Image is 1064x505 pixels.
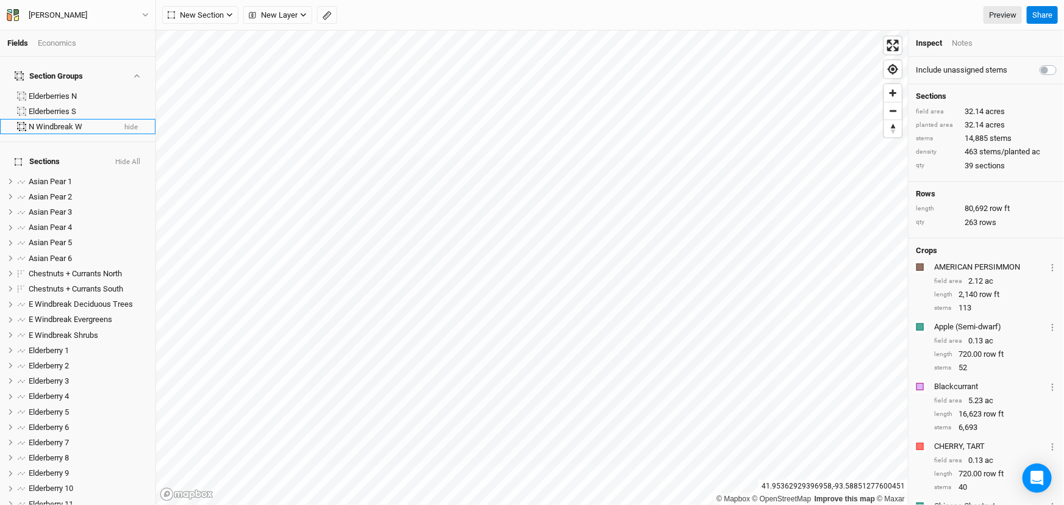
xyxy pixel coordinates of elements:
button: Hide All [115,158,141,167]
button: Reset bearing to north [884,120,902,137]
div: field area [916,107,959,116]
div: 463 [916,146,1057,157]
div: Chestnuts + Currants South [29,284,148,294]
div: E Windbreak Shrubs [29,331,148,340]
span: row ft [984,409,1004,420]
div: Asian Pear 5 [29,238,148,248]
div: E Windbreak Deciduous Trees [29,299,148,309]
button: New Section [162,6,238,24]
label: Include unassigned stems [916,65,1007,76]
button: New Layer [243,6,312,24]
span: ac [985,395,993,406]
div: Elderberry 5 [29,407,148,417]
div: Notes [952,38,973,49]
span: Asian Pear 1 [29,177,72,186]
span: Asian Pear 4 [29,223,72,232]
div: length [916,204,959,213]
div: field area [934,277,962,286]
div: 6,693 [934,422,1057,433]
button: Crop Usage [1049,260,1057,274]
div: Reuben Peterson [29,9,87,21]
div: AMERICAN PERSIMMON [934,262,1046,273]
span: New Layer [249,9,298,21]
a: Mapbox [716,495,750,503]
div: Elderberry 7 [29,438,148,448]
div: Apple (Semi-dwarf) [934,321,1046,332]
div: Elderberries N [29,91,148,101]
span: E Windbreak Shrubs [29,331,98,340]
div: stems [916,134,959,143]
a: Fields [7,38,28,48]
div: field area [934,337,962,346]
div: 5.23 [934,395,1057,406]
button: hide [124,123,138,132]
div: qty [916,218,959,227]
div: stems [934,304,952,313]
div: length [934,410,952,419]
span: New Section [168,9,224,21]
button: Zoom out [884,102,902,120]
span: Elderberry 10 [29,484,73,493]
span: Asian Pear 2 [29,192,72,201]
span: row ft [984,349,1004,360]
div: Inspect [916,38,942,49]
button: Share [1027,6,1058,24]
span: Elderberry 6 [29,423,69,432]
div: 40 [934,482,1057,493]
span: acres [985,120,1005,131]
div: Economics [38,38,76,49]
div: Asian Pear 6 [29,254,148,263]
button: Enter fullscreen [884,37,902,54]
button: Zoom in [884,84,902,102]
div: 2,140 [934,289,1057,300]
span: Elderberry 2 [29,361,69,370]
div: Chestnuts + Currants North [29,269,148,279]
div: Elderberry 8 [29,453,148,463]
div: Elderberry 10 [29,484,148,493]
div: stems [934,483,952,492]
span: Elderberry 4 [29,392,69,401]
span: Elderberry 3 [29,376,69,385]
span: row ft [984,468,1004,479]
div: Asian Pear 3 [29,207,148,217]
div: Elderberry 4 [29,392,148,401]
span: Asian Pear 5 [29,238,72,247]
div: field area [934,396,962,406]
span: Sections [15,157,60,167]
div: 32.14 [916,106,1057,117]
h4: Crops [916,246,937,256]
span: Chestnuts + Currants South [29,284,123,293]
button: Crop Usage [1049,379,1057,393]
span: Elderberry 9 [29,468,69,478]
a: Improve this map [815,495,875,503]
div: Blackcurrant [934,381,1046,392]
span: stems/planted ac [979,146,1040,157]
div: 0.13 [934,455,1057,466]
div: Asian Pear 4 [29,223,148,232]
div: 720.00 [934,349,1057,360]
div: length [934,290,952,299]
span: Find my location [884,60,902,78]
div: 263 [916,217,1057,228]
div: density [916,148,959,157]
div: 14,885 [916,133,1057,144]
button: Shortcut: M [317,6,337,24]
div: E Windbreak Evergreens [29,315,148,324]
div: 41.95362929396958 , -93.58851277600451 [759,480,908,493]
button: Crop Usage [1049,320,1057,334]
span: row ft [990,203,1010,214]
div: Asian Pear 2 [29,192,148,202]
div: Open Intercom Messenger [1023,464,1052,493]
h4: Rows [916,189,1057,199]
span: ac [985,335,993,346]
div: Elderberry 3 [29,376,148,386]
div: Elderberries S [29,107,148,116]
h4: Sections [916,91,1057,101]
div: 32.14 [916,120,1057,131]
div: 2.12 [934,276,1057,287]
button: Show section groups [131,72,141,80]
div: length [934,470,952,479]
a: Maxar [877,495,905,503]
